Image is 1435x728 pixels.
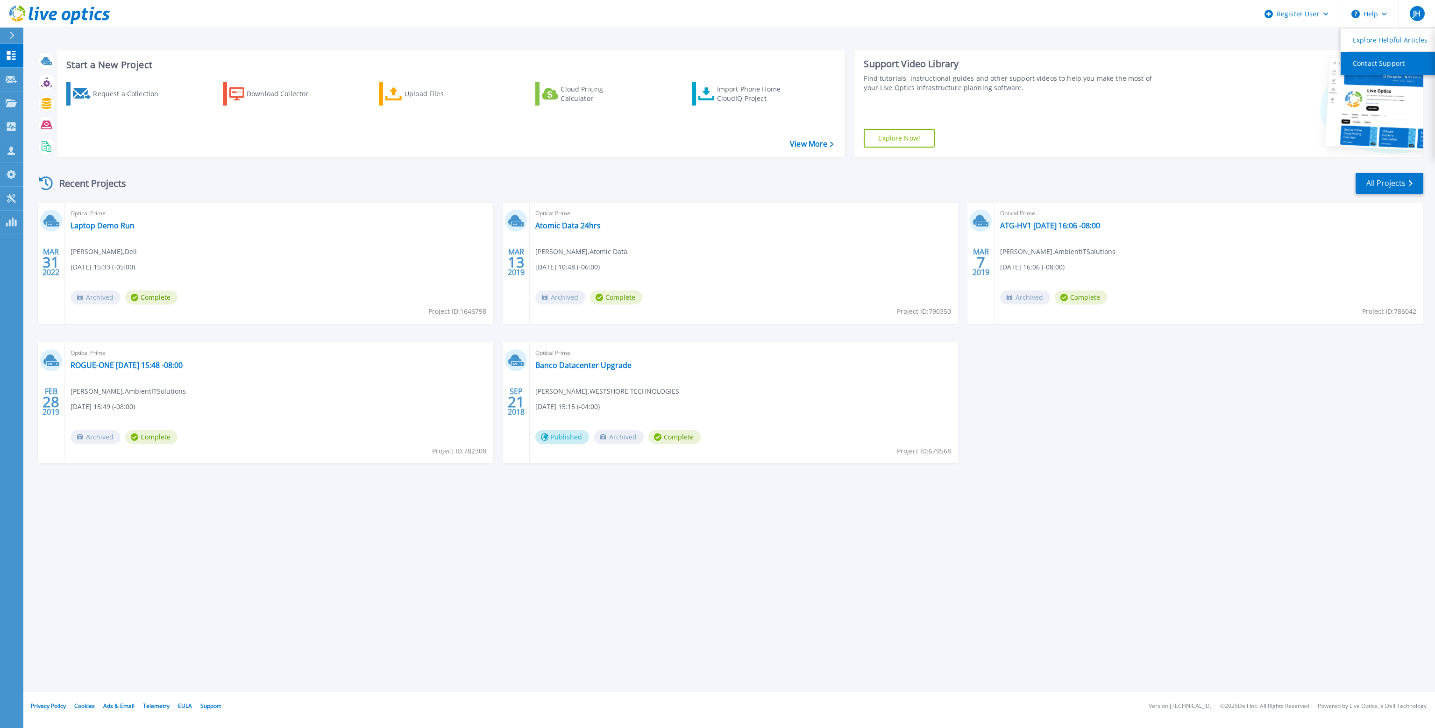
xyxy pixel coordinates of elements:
span: Project ID: 782308 [432,446,486,456]
h3: Start a New Project [66,60,833,70]
span: Complete [125,290,178,304]
a: Banco Datacenter Upgrade [535,360,632,370]
div: Cloud Pricing Calculator [561,85,635,103]
span: Project ID: 786042 [1362,306,1416,317]
div: Find tutorials, instructional guides and other support videos to help you make the most of your L... [864,74,1160,92]
span: 7 [977,258,985,266]
span: Published [535,430,589,444]
div: MAR 2019 [507,245,525,279]
a: ATG-HV1 [DATE] 16:06 -08:00 [1000,221,1100,230]
a: Cookies [74,702,95,710]
a: Telemetry [143,702,170,710]
span: Archived [535,290,585,304]
span: Complete [1055,290,1107,304]
span: Project ID: 679568 [897,446,951,456]
a: ROGUE-ONE [DATE] 15:48 -08:00 [71,360,183,370]
span: [DATE] 16:06 (-08:00) [1000,262,1065,272]
a: Cloud Pricing Calculator [535,82,639,106]
span: [DATE] 15:15 (-04:00) [535,402,600,412]
span: Project ID: 790350 [897,306,951,317]
span: 13 [508,258,525,266]
div: Upload Files [405,85,479,103]
a: Ads & Email [103,702,135,710]
span: Archived [71,430,121,444]
span: [DATE] 10:48 (-06:00) [535,262,600,272]
div: Download Collector [247,85,321,103]
span: JH [1413,10,1421,17]
a: Explore Now! [864,129,935,148]
li: Powered by Live Optics, a Dell Technology [1318,703,1427,709]
span: [PERSON_NAME] , Atomic Data [535,247,627,257]
span: [PERSON_NAME] , AmbientITSolutions [71,386,186,396]
a: Upload Files [379,82,483,106]
span: 31 [43,258,59,266]
span: [PERSON_NAME] , AmbientITSolutions [1000,247,1115,257]
span: Optical Prime [1000,208,1417,219]
span: Archived [71,290,121,304]
div: Recent Projects [36,172,139,195]
div: Import Phone Home CloudIQ Project [717,85,790,103]
span: Archived [594,430,644,444]
span: [DATE] 15:33 (-05:00) [71,262,135,272]
a: Support [200,702,221,710]
span: Optical Prime [535,348,952,358]
a: Atomic Data 24hrs [535,221,601,230]
a: Request a Collection [66,82,170,106]
a: All Projects [1356,173,1423,194]
div: FEB 2019 [42,385,60,419]
span: [PERSON_NAME] , Dell [71,247,137,257]
span: Archived [1000,290,1050,304]
span: 21 [508,398,525,406]
span: Complete [125,430,178,444]
span: Project ID: 1646798 [428,306,486,317]
li: Version: [TECHNICAL_ID] [1149,703,1212,709]
a: Privacy Policy [31,702,66,710]
div: Support Video Library [864,58,1160,70]
a: View More [790,140,833,148]
span: Complete [648,430,701,444]
a: Download Collector [223,82,327,106]
a: Laptop Demo Run [71,221,135,230]
li: © 2025 Dell Inc. All Rights Reserved [1220,703,1309,709]
div: SEP 2018 [507,385,525,419]
span: Optical Prime [535,208,952,219]
div: MAR 2019 [972,245,990,279]
span: Complete [590,290,642,304]
a: EULA [178,702,192,710]
span: Optical Prime [71,348,488,358]
span: [PERSON_NAME] , WESTSHORE TECHNOLOGIES [535,386,679,396]
span: [DATE] 15:49 (-08:00) [71,402,135,412]
div: Request a Collection [93,85,168,103]
div: MAR 2022 [42,245,60,279]
span: Optical Prime [71,208,488,219]
span: 28 [43,398,59,406]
